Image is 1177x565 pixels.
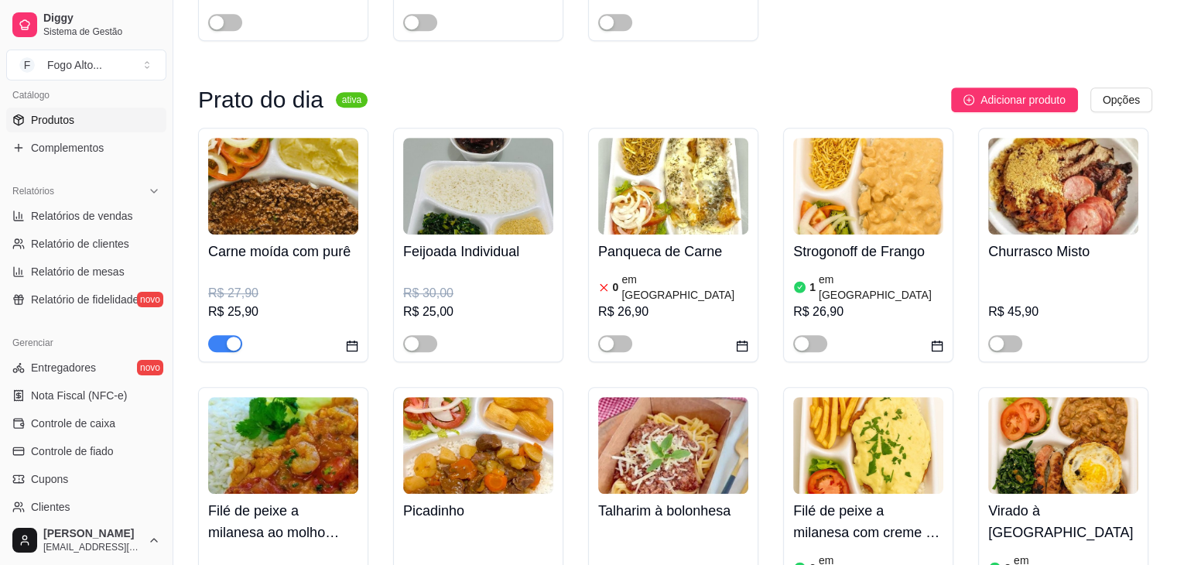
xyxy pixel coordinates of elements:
span: Entregadores [31,360,96,375]
span: F [19,57,35,73]
sup: ativa [336,92,368,108]
img: product-image [208,138,358,235]
h4: Filé de peixe a milanesa com creme de milho [793,500,943,543]
span: [PERSON_NAME] [43,527,142,541]
h4: Virado à [GEOGRAPHIC_DATA] [988,500,1138,543]
img: product-image [793,397,943,494]
span: calendar [736,340,748,352]
h4: Talharim à bolonhesa [598,500,748,522]
span: Produtos [31,112,74,128]
h4: Filé de peixe a milanesa ao molho camarão [208,500,358,543]
div: R$ 26,90 [793,303,943,321]
span: calendar [931,340,943,352]
div: R$ 26,90 [598,303,748,321]
a: DiggySistema de Gestão [6,6,166,43]
div: Gerenciar [6,330,166,355]
h3: Prato do dia [198,91,323,109]
img: product-image [793,138,943,235]
span: Relatórios de vendas [31,208,133,224]
span: Relatório de mesas [31,264,125,279]
span: Clientes [31,499,70,515]
span: calendar [346,340,358,352]
div: R$ 27,90 [208,284,358,303]
a: Complementos [6,135,166,160]
img: product-image [598,138,748,235]
img: product-image [403,397,553,494]
span: Relatório de clientes [31,236,129,252]
h4: Feijoada Individual [403,241,553,262]
a: Nota Fiscal (NFC-e) [6,383,166,408]
article: em [GEOGRAPHIC_DATA] [621,272,748,303]
img: product-image [988,138,1138,235]
a: Relatório de clientes [6,231,166,256]
a: Produtos [6,108,166,132]
div: R$ 25,00 [403,303,553,321]
span: Relatórios [12,185,54,197]
button: Select a team [6,50,166,80]
div: Fogo Alto ... [47,57,102,73]
article: em [GEOGRAPHIC_DATA] [819,272,943,303]
button: Opções [1090,87,1152,112]
div: Catálogo [6,83,166,108]
span: Nota Fiscal (NFC-e) [31,388,127,403]
h4: Panqueca de Carne [598,241,748,262]
span: Controle de fiado [31,443,114,459]
img: product-image [988,397,1138,494]
div: R$ 45,90 [988,303,1138,321]
img: product-image [208,397,358,494]
span: [EMAIL_ADDRESS][DOMAIN_NAME] [43,541,142,553]
span: Sistema de Gestão [43,26,160,38]
span: plus-circle [963,94,974,105]
h4: Churrasco Misto [988,241,1138,262]
span: Opções [1103,91,1140,108]
span: Complementos [31,140,104,156]
span: Diggy [43,12,160,26]
span: Adicionar produto [980,91,1066,108]
img: product-image [403,138,553,235]
a: Relatórios de vendas [6,204,166,228]
button: Adicionar produto [951,87,1078,112]
span: Relatório de fidelidade [31,292,139,307]
h4: Strogonoff de Frango [793,241,943,262]
a: Clientes [6,495,166,519]
article: 1 [809,279,816,295]
article: 0 [613,279,619,295]
a: Entregadoresnovo [6,355,166,380]
img: product-image [598,397,748,494]
a: Controle de fiado [6,439,166,464]
h4: Carne moída com purê [208,241,358,262]
h4: Picadinho [403,500,553,522]
span: Controle de caixa [31,416,115,431]
div: R$ 30,00 [403,284,553,303]
a: Controle de caixa [6,411,166,436]
a: Relatório de fidelidadenovo [6,287,166,312]
a: Cupons [6,467,166,491]
div: R$ 25,90 [208,303,358,321]
span: Cupons [31,471,68,487]
a: Relatório de mesas [6,259,166,284]
button: [PERSON_NAME][EMAIL_ADDRESS][DOMAIN_NAME] [6,522,166,559]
